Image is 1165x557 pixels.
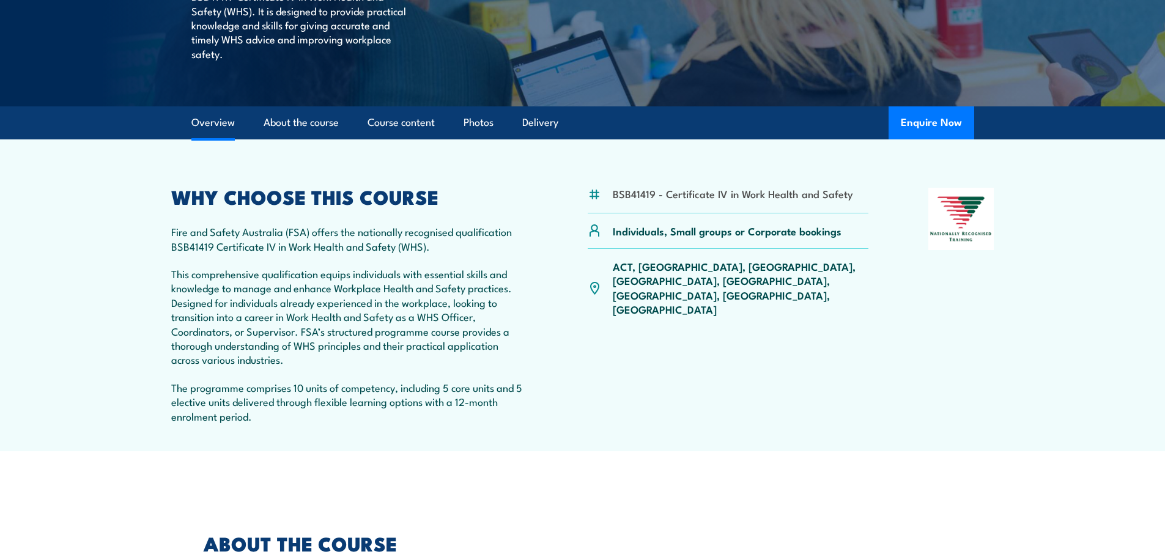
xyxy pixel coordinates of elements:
a: About the course [264,106,339,139]
img: Nationally Recognised Training logo. [928,188,994,250]
h2: ABOUT THE COURSE [204,534,527,551]
a: Overview [191,106,235,139]
li: BSB41419 - Certificate IV in Work Health and Safety [613,186,853,201]
p: This comprehensive qualification equips individuals with essential skills and knowledge to manage... [171,267,528,367]
p: Fire and Safety Australia (FSA) offers the nationally recognised qualification BSB41419 Certifica... [171,224,528,253]
a: Course content [368,106,435,139]
button: Enquire Now [889,106,974,139]
a: Photos [464,106,494,139]
a: Delivery [522,106,558,139]
p: ACT, [GEOGRAPHIC_DATA], [GEOGRAPHIC_DATA], [GEOGRAPHIC_DATA], [GEOGRAPHIC_DATA], [GEOGRAPHIC_DATA... [613,259,869,317]
p: Individuals, Small groups or Corporate bookings [613,224,841,238]
h2: WHY CHOOSE THIS COURSE [171,188,528,205]
p: The programme comprises 10 units of competency, including 5 core units and 5 elective units deliv... [171,380,528,423]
